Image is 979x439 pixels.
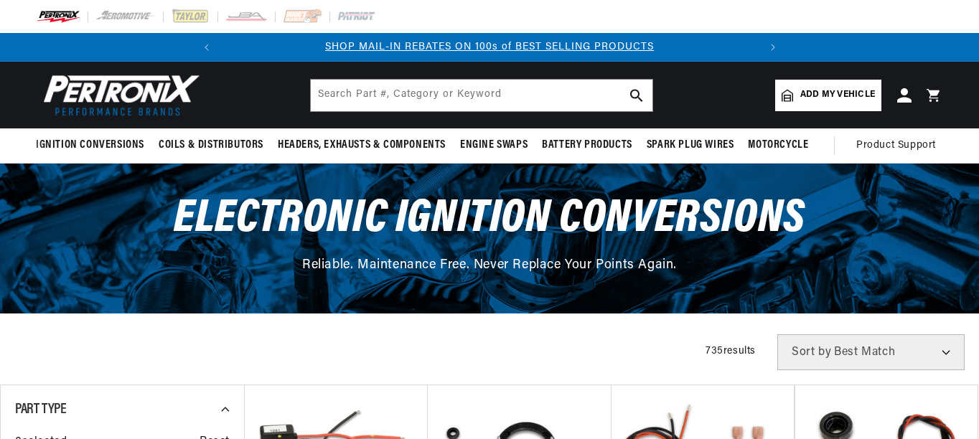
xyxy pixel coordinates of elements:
[221,39,759,55] div: Announcement
[542,138,632,153] span: Battery Products
[15,402,66,417] span: Part Type
[706,346,756,357] span: 735 results
[621,80,652,111] button: search button
[36,70,201,120] img: Pertronix
[460,138,528,153] span: Engine Swaps
[759,33,787,62] button: Translation missing: en.sections.announcements.next_announcement
[775,80,881,111] a: Add my vehicle
[748,138,808,153] span: Motorcycle
[221,39,759,55] div: 1 of 2
[302,259,677,272] span: Reliable. Maintenance Free. Never Replace Your Points Again.
[800,88,875,102] span: Add my vehicle
[453,128,535,162] summary: Engine Swaps
[856,138,936,154] span: Product Support
[151,128,271,162] summary: Coils & Distributors
[792,346,831,358] span: Sort by
[36,128,151,162] summary: Ignition Conversions
[278,138,446,153] span: Headers, Exhausts & Components
[856,128,943,163] summary: Product Support
[777,334,965,370] select: Sort by
[535,128,640,162] summary: Battery Products
[647,138,734,153] span: Spark Plug Wires
[640,128,741,162] summary: Spark Plug Wires
[741,128,815,162] summary: Motorcycle
[36,138,144,153] span: Ignition Conversions
[311,80,652,111] input: Search Part #, Category or Keyword
[159,138,263,153] span: Coils & Distributors
[271,128,453,162] summary: Headers, Exhausts & Components
[325,42,654,52] a: SHOP MAIL-IN REBATES ON 100s of BEST SELLING PRODUCTS
[192,33,221,62] button: Translation missing: en.sections.announcements.previous_announcement
[174,196,805,242] span: Electronic Ignition Conversions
